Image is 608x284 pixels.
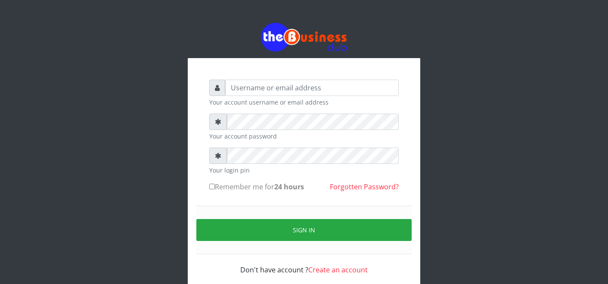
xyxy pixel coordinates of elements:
small: Your login pin [209,166,399,175]
b: 24 hours [274,182,304,191]
div: Don't have account ? [209,254,399,275]
a: Create an account [308,265,368,275]
small: Your account username or email address [209,98,399,107]
input: Username or email address [225,80,399,96]
small: Your account password [209,132,399,141]
input: Remember me for24 hours [209,184,215,189]
a: Forgotten Password? [330,182,399,191]
button: Sign in [196,219,412,241]
label: Remember me for [209,182,304,192]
